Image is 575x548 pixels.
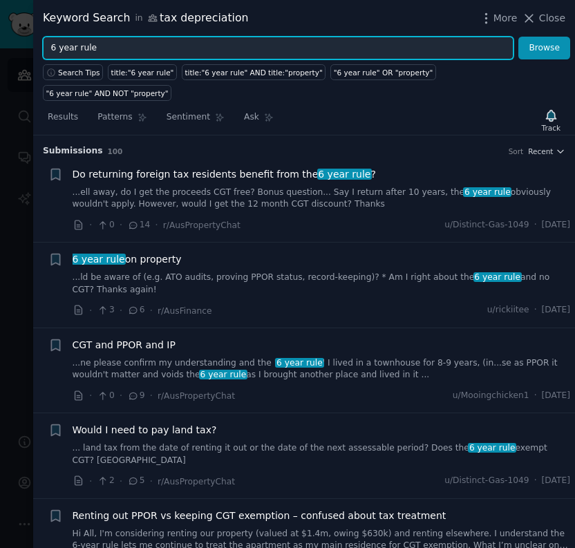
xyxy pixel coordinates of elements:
[542,304,570,316] span: [DATE]
[73,442,571,466] a: ... land tax from the date of renting it out or the date of the next assessable period? Does the6...
[43,106,83,135] a: Results
[58,68,100,77] span: Search Tips
[73,338,176,352] a: CGT and PPOR and IP
[453,390,529,402] span: u/Mooingchicken1
[542,390,570,402] span: [DATE]
[158,477,235,486] span: r/AusPropertyChat
[182,64,326,80] a: title:"6 year rule" AND title:"property"
[73,357,571,381] a: ...ne please confirm my understanding and the '6 year rule' I lived in a townhouse for 8-9 years,...
[537,106,565,135] button: Track
[468,443,516,453] span: 6 year rule
[534,304,537,316] span: ·
[89,218,92,232] span: ·
[244,111,259,124] span: Ask
[522,11,565,26] button: Close
[542,219,570,232] span: [DATE]
[150,388,153,403] span: ·
[185,68,322,77] div: title:"6 year rule" AND title:"property"
[542,475,570,487] span: [DATE]
[108,147,123,155] span: 100
[93,106,151,135] a: Patterns
[73,423,217,437] a: Would I need to pay land tax?
[473,272,522,282] span: 6 year rule
[127,304,144,316] span: 6
[73,167,376,182] a: Do returning foreign tax residents benefit from the6 year rule?
[155,218,158,232] span: ·
[163,220,241,230] span: r/AusPropertyChat
[127,475,144,487] span: 5
[43,85,171,101] a: "6 year rule" AND NOT "property"
[534,219,537,232] span: ·
[479,11,518,26] button: More
[444,219,529,232] span: u/Distinct-Gas-1049
[463,187,511,197] span: 6 year rule
[43,145,103,158] span: Submission s
[158,306,212,316] span: r/AusFinance
[97,111,132,124] span: Patterns
[534,390,537,402] span: ·
[509,147,524,156] div: Sort
[158,391,235,401] span: r/AusPropertyChat
[528,147,553,156] span: Recent
[444,475,529,487] span: u/Distinct-Gas-1049
[135,12,142,25] span: in
[167,111,210,124] span: Sentiment
[73,509,446,523] a: Renting out PPOR vs keeping CGT exemption – confused about tax treatment
[239,106,279,135] a: Ask
[73,252,182,267] span: on property
[89,474,92,489] span: ·
[89,303,92,318] span: ·
[542,123,560,133] div: Track
[120,303,122,318] span: ·
[334,68,433,77] div: "6 year rule" OR "property"
[71,254,126,265] span: 6 year rule
[150,474,153,489] span: ·
[108,64,177,80] a: title:"6 year rule"
[43,10,249,27] div: Keyword Search tax depreciation
[43,37,513,60] input: Try a keyword related to your business
[275,358,323,368] span: 6 year rule
[97,219,114,232] span: 0
[518,37,570,60] button: Browse
[493,11,518,26] span: More
[330,64,436,80] a: "6 year rule" OR "property"
[73,187,571,211] a: ...ell away, do I get the proceeds CGT free? Bonus question... Say I return after 10 years, the6 ...
[120,218,122,232] span: ·
[43,64,103,80] button: Search Tips
[97,390,114,402] span: 0
[97,304,114,316] span: 3
[150,303,153,318] span: ·
[127,219,150,232] span: 14
[539,11,565,26] span: Close
[89,388,92,403] span: ·
[97,475,114,487] span: 2
[73,272,571,296] a: ...ld be aware of (e.g. ATO audits, proving PPOR status, record-keeping)? * Am I right about the6...
[127,390,144,402] span: 9
[487,304,529,316] span: u/rickiitee
[73,167,376,182] span: Do returning foreign tax residents benefit from the ?
[317,169,373,180] span: 6 year rule
[46,88,169,98] div: "6 year rule" AND NOT "property"
[120,474,122,489] span: ·
[73,252,182,267] a: 6 year ruleon property
[120,388,122,403] span: ·
[528,147,565,156] button: Recent
[199,370,247,379] span: 6 year rule
[534,475,537,487] span: ·
[48,111,78,124] span: Results
[162,106,229,135] a: Sentiment
[111,68,174,77] div: title:"6 year rule"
